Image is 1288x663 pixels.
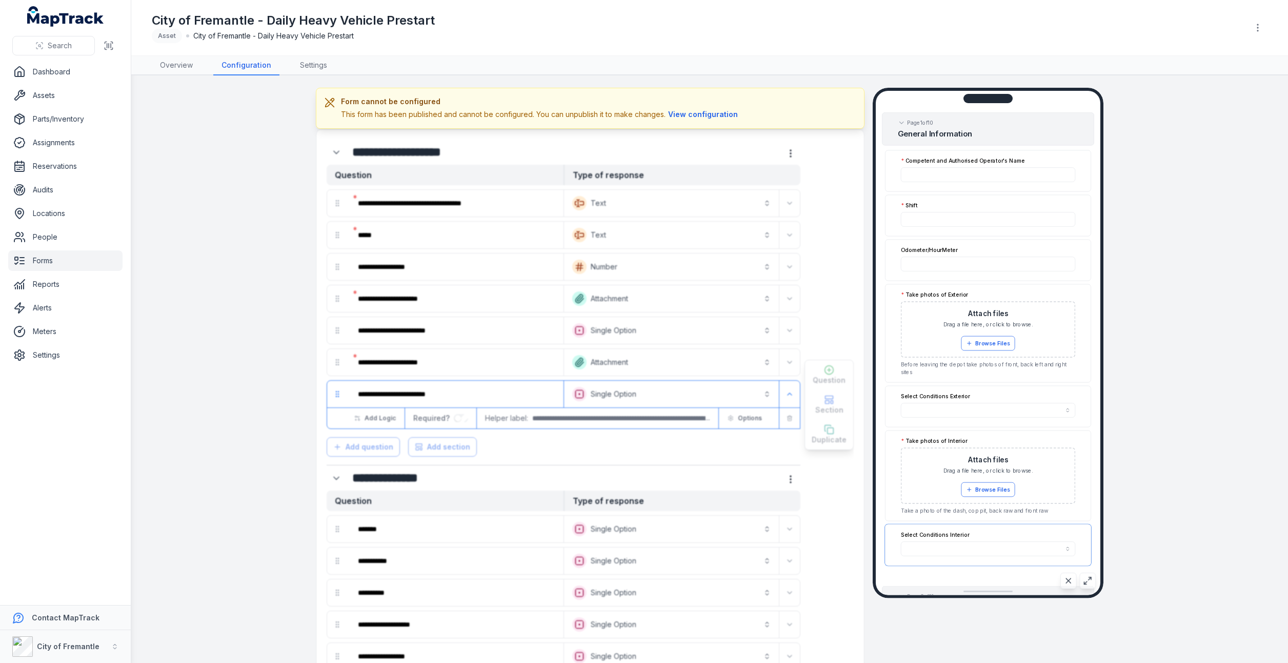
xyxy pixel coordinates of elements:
a: People [8,227,123,247]
input: :r2f8r:-form-item-label [901,257,1076,271]
a: Settings [292,56,335,75]
span: Search [48,41,72,51]
h2: General Information [898,128,1079,139]
a: MapTrack [27,6,104,27]
strong: City of Fremantle [37,642,99,651]
a: Meters [8,321,123,342]
button: Search [12,36,95,55]
div: This form has been published and cannot be configured. You can unpublish it to make changes. [341,109,740,120]
h3: Attach files [968,308,1008,319]
span: Page 1 of 10 [907,119,933,127]
h3: Form cannot be configured [341,96,740,107]
label: Take photos of Exterior [901,290,968,298]
a: Settings [8,345,123,365]
label: Take photos of Interior [901,437,968,444]
a: Reservations [8,156,123,177]
a: Configuration [213,56,279,75]
a: Parts/Inventory [8,109,123,129]
button: Browse Files [961,336,1015,351]
button: Browse Files [961,482,1015,497]
a: Overview [152,56,201,75]
h3: Attach files [968,455,1008,465]
a: Assignments [8,132,123,153]
a: Reports [8,274,123,295]
input: :r2f8q:-form-item-label [901,212,1076,227]
span: Drag a file here, or click to browse. [943,321,1033,328]
strong: Contact MapTrack [32,613,99,622]
span: Page 2 of 10 [907,592,934,600]
div: Asset [152,29,182,43]
a: Locations [8,203,123,224]
a: Alerts [8,298,123,318]
h1: City of Fremantle - Daily Heavy Vehicle Prestart [152,12,435,29]
span: Drag a file here, or click to browse. [943,467,1033,475]
label: Odometer/HourMeter [901,246,958,254]
p: Before leaving the depot take photos of front, back left and right sites [901,361,1076,376]
label: Competent and Authorised Operator's Name [901,157,1025,164]
label: Select Conditions Interior [901,531,970,538]
button: View configuration [666,109,740,120]
a: Assets [8,85,123,106]
a: Audits [8,180,123,200]
a: Forms [8,250,123,271]
label: Select Conditions Exterior [901,392,970,400]
a: Dashboard [8,62,123,82]
label: Shift [901,201,918,209]
p: Take a photo of the dash, cop pit, back raw and front raw [901,507,1076,515]
span: City of Fremantle - Daily Heavy Vehicle Prestart [193,31,354,41]
input: :r2f8p:-form-item-label [901,167,1076,182]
